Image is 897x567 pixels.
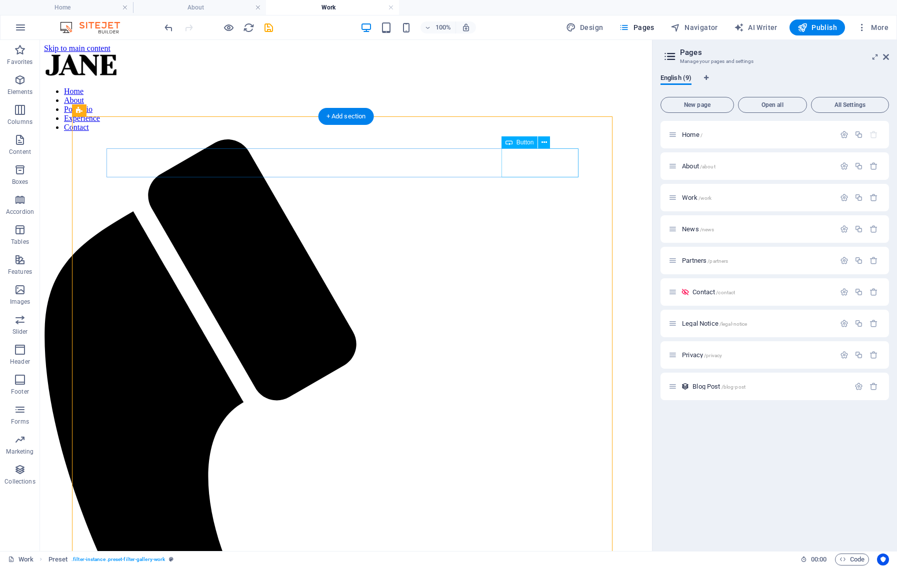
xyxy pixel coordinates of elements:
button: Publish [789,19,845,35]
img: Editor Logo [57,21,132,33]
button: More [853,19,892,35]
span: 00 00 [811,554,826,566]
p: Header [10,358,30,366]
div: Remove [869,351,878,359]
button: All Settings [811,97,889,113]
button: Code [835,554,869,566]
span: . filter-instance .preset-filter-gallery-work [71,554,165,566]
button: Navigator [666,19,722,35]
span: Button [516,139,534,145]
p: Tables [11,238,29,246]
div: Settings [840,225,848,233]
h6: Session time [800,554,827,566]
p: Collections [4,478,35,486]
span: Click to open page [682,131,702,138]
span: /partners [707,258,728,264]
h3: Manage your pages and settings [680,57,869,66]
span: Click to open page [682,162,715,170]
span: /blog-post [721,384,745,390]
div: Settings [840,130,848,139]
div: This layout is used as a template for all items (e.g. a blog post) of this collection. The conten... [681,382,689,391]
span: Code [839,554,864,566]
a: Skip to main content [4,4,70,12]
button: Design [562,19,607,35]
div: Settings [854,382,863,391]
div: Remove [869,382,878,391]
div: Settings [840,256,848,265]
div: Work/work [679,194,835,201]
button: New page [660,97,734,113]
span: /about [700,164,715,169]
h6: 100% [435,21,451,33]
p: Elements [7,88,33,96]
span: Design [566,22,603,32]
i: On resize automatically adjust zoom level to fit chosen device. [461,23,470,32]
div: Settings [840,162,848,170]
span: Publish [797,22,837,32]
button: Click here to leave preview mode and continue editing [222,21,234,33]
button: AI Writer [730,19,781,35]
div: Duplicate [854,162,863,170]
span: Click to open page [682,320,747,327]
i: Undo: Change button (Ctrl+Z) [163,22,174,33]
button: save [262,21,274,33]
button: reload [242,21,254,33]
div: Duplicate [854,351,863,359]
div: News/news [679,226,835,232]
span: Navigator [670,22,718,32]
div: Duplicate [854,319,863,328]
div: Settings [840,288,848,296]
span: /news [700,227,714,232]
div: About/about [679,163,835,169]
span: /contact [716,290,735,295]
div: Remove [869,319,878,328]
button: Pages [615,19,658,35]
span: All Settings [815,102,884,108]
span: Click to open page [682,194,711,201]
i: Reload page [243,22,254,33]
div: Blog Post/blog-post [689,383,849,390]
div: Duplicate [854,225,863,233]
nav: breadcrumb [48,554,174,566]
div: Settings [840,351,848,359]
div: Duplicate [854,130,863,139]
span: /work [698,195,712,201]
h2: Pages [680,48,889,57]
p: Images [10,298,30,306]
div: Remove [869,288,878,296]
p: Marketing [6,448,33,456]
div: Settings [840,319,848,328]
span: Click to open page [692,383,745,390]
span: : [818,556,819,563]
p: Footer [11,388,29,396]
span: / [700,132,702,138]
span: New page [665,102,729,108]
span: Click to open page [682,351,722,359]
div: Home/ [679,131,835,138]
span: Pages [619,22,654,32]
div: Duplicate [854,256,863,265]
div: Legal Notice/legal-notice [679,320,835,327]
div: Remove [869,256,878,265]
div: Duplicate [854,288,863,296]
div: Privacy/privacy [679,352,835,358]
div: Language Tabs [660,74,889,93]
h4: About [133,2,266,13]
div: Settings [840,193,848,202]
p: Content [9,148,31,156]
button: Open all [738,97,807,113]
div: + Add section [318,108,374,125]
p: Features [8,268,32,276]
i: This element is a customizable preset [169,557,173,562]
a: Click to cancel selection. Double-click to open Pages [8,554,33,566]
span: AI Writer [734,22,777,32]
button: 100% [420,21,456,33]
span: Click to open page [692,288,735,296]
p: Favorites [7,58,32,66]
div: Duplicate [854,193,863,202]
span: /legal-notice [719,321,747,327]
p: Accordion [6,208,34,216]
p: Slider [12,328,28,336]
div: Contact/contact [689,289,835,295]
div: Partners/partners [679,257,835,264]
